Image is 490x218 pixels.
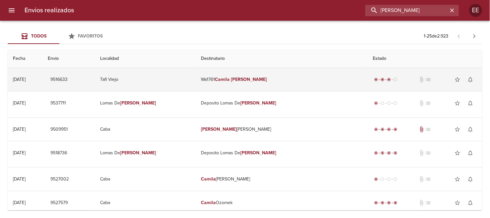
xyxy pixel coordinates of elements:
span: No tiene pedido asociado [425,100,432,106]
em: [PERSON_NAME] [241,150,276,156]
th: Fecha [8,49,43,68]
button: Activar notificaciones [464,196,477,209]
td: Deposito Lomas De [196,92,368,115]
span: No tiene documentos adjuntos [419,100,425,106]
button: Activar notificaciones [464,97,477,110]
div: Entregado [373,200,399,206]
td: Caba [95,118,196,141]
span: radio_button_checked [381,78,385,82]
span: No tiene documentos adjuntos [419,176,425,182]
button: Agregar a favoritos [451,123,464,136]
em: [PERSON_NAME] [231,77,267,82]
div: [DATE] [13,200,26,205]
div: Tabs Envios [8,28,111,44]
span: radio_button_checked [381,151,385,155]
span: radio_button_unchecked [387,101,391,105]
td: [PERSON_NAME] [196,168,368,191]
span: No tiene pedido asociado [425,176,432,182]
span: radio_button_checked [381,201,385,205]
button: 9516633 [48,74,70,86]
td: Tafi Viejo [95,68,196,91]
th: Destinatario [196,49,368,68]
span: radio_button_checked [381,127,385,131]
div: En viaje [373,76,399,83]
div: Generado [373,176,399,182]
em: Camila [215,77,230,82]
button: Agregar a favoritos [451,173,464,186]
td: Lomas De [95,92,196,115]
button: 9518736 [48,147,70,159]
span: notifications_none [467,76,474,83]
span: star_border [454,76,461,83]
span: star_border [454,100,461,106]
span: radio_button_unchecked [381,177,385,181]
span: Tiene documentos adjuntos [419,126,425,133]
span: Favoritos [78,33,103,39]
span: notifications_none [467,200,474,206]
span: 9527579 [50,199,68,207]
input: buscar [365,5,448,16]
span: No tiene documentos adjuntos [419,76,425,83]
span: 9509951 [50,125,68,134]
td: Caba [95,191,196,214]
div: Abrir información de usuario [469,4,482,17]
div: Entregado [373,126,399,133]
span: radio_button_checked [387,78,391,82]
span: radio_button_checked [387,201,391,205]
span: radio_button_unchecked [394,101,398,105]
td: Ozomek [196,191,368,214]
td: Deposito Lomas De [196,141,368,165]
span: radio_button_checked [374,151,378,155]
em: Camila [201,200,216,205]
span: No tiene pedido asociado [425,126,432,133]
span: radio_button_checked [374,78,378,82]
span: radio_button_checked [387,127,391,131]
div: EE [469,4,482,17]
em: [PERSON_NAME] [201,126,237,132]
button: 9527579 [48,197,70,209]
span: star_border [454,126,461,133]
p: 1 - 25 de 2.923 [424,33,449,39]
span: notifications_none [467,126,474,133]
span: star_border [454,176,461,182]
h6: Envios realizados [25,5,74,16]
div: [DATE] [13,100,26,106]
span: 9537711 [50,99,66,107]
span: 9516633 [50,76,68,84]
span: No tiene pedido asociado [425,150,432,156]
button: Agregar a favoritos [451,97,464,110]
button: Agregar a favoritos [451,196,464,209]
button: 9537711 [48,97,68,109]
div: [DATE] [13,176,26,182]
span: radio_button_checked [394,127,398,131]
td: Lomas De [95,141,196,165]
span: radio_button_checked [374,177,378,181]
em: Camila [201,176,216,182]
button: Activar notificaciones [464,123,477,136]
div: Entregado [373,150,399,156]
span: notifications_none [467,176,474,182]
div: [DATE] [13,126,26,132]
div: Generado [373,100,399,106]
th: Estado [368,49,482,68]
span: 9518736 [50,149,67,157]
span: radio_button_unchecked [394,78,398,82]
button: Activar notificaciones [464,147,477,159]
button: 9527002 [48,173,71,185]
span: No tiene pedido asociado [425,76,432,83]
div: [DATE] [13,77,26,82]
span: radio_button_checked [374,127,378,131]
span: radio_button_checked [387,151,391,155]
button: Agregar a favoritos [451,73,464,86]
span: 9527002 [50,175,69,183]
span: star_border [454,200,461,206]
td: Caba [95,168,196,191]
span: No tiene pedido asociado [425,200,432,206]
button: Agregar a favoritos [451,147,464,159]
span: Todos [31,33,47,39]
span: No tiene documentos adjuntos [419,150,425,156]
em: [PERSON_NAME] [120,150,156,156]
span: radio_button_checked [394,201,398,205]
span: radio_button_checked [394,151,398,155]
span: radio_button_checked [374,201,378,205]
